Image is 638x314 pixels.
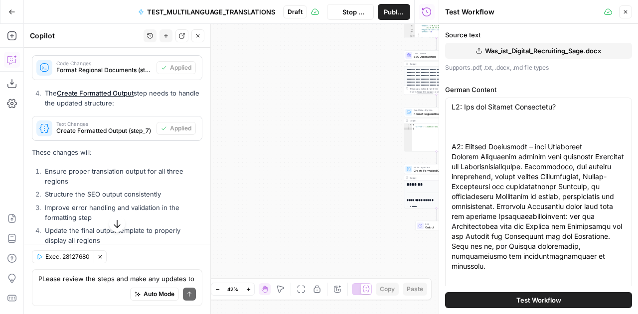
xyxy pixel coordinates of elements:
[32,147,202,158] p: These changes will:
[410,62,458,66] div: Output
[57,89,134,97] a: Create Formatted Output
[410,87,467,94] div: This output is too large & has been abbreviated for review. to view the full content.
[414,55,457,59] span: SEO Optimization
[376,283,399,296] button: Copy
[170,63,191,72] span: Applied
[445,30,632,40] label: Source text
[404,37,415,39] div: 13
[425,222,454,226] span: End
[170,124,191,133] span: Applied
[384,7,404,17] span: Publish
[414,111,457,115] span: Format Regional Documents
[404,31,415,33] div: 10
[407,285,423,294] span: Paste
[56,121,153,126] span: Text Changes
[404,24,415,28] div: 8
[410,176,458,180] div: Output
[445,85,632,95] label: German Content
[30,31,141,41] div: Copilot
[414,108,457,112] span: Run Code · Python
[417,91,433,93] span: Copy the output
[227,285,238,293] span: 42%
[132,4,281,20] button: TEST_MULTILANGUAGE_TRANSLATIONS
[42,189,202,199] li: Structure the SEO output consistently
[130,288,179,301] button: Auto Mode
[404,221,469,231] div: EndOutput
[410,119,458,122] div: Output
[413,35,415,37] span: Toggle code folding, rows 12 through 21
[144,290,174,299] span: Auto Mode
[56,61,153,66] span: Code Changes
[342,7,368,17] span: Stop Run
[445,292,632,308] button: Test Workflow
[404,128,412,130] div: 3
[445,63,632,73] p: Supports .pdf, .txt, .docx, .md file types
[157,122,196,135] button: Applied
[414,166,457,169] span: Write Liquid Text
[404,35,415,37] div: 12
[42,225,202,245] li: Update the final output template to properly display all regions
[32,250,94,263] button: Exec. 28127680
[404,22,415,24] div: 7
[485,46,601,56] span: Was_ist_Digital_Recruiting_Sage.docx
[414,52,457,55] span: LLM · GPT-5
[147,7,275,17] span: TEST_MULTILANGUAGE_TRANSLATIONS
[288,7,303,16] span: Draft
[157,61,196,74] button: Applied
[410,123,412,125] span: Toggle code folding, rows 1 through 3
[425,225,454,229] span: Output
[327,4,374,20] button: Stop Run
[404,29,415,31] div: 9
[404,107,469,151] div: Run Code · PythonFormat Regional DocumentsOutput{ "error":"Invalid SEO output format"}
[516,295,561,305] span: Test Workflow
[404,123,412,125] div: 1
[42,166,202,186] li: Ensure proper translation output for all three regions
[45,252,90,261] span: Exec. 28127680
[56,126,153,135] span: Create Formatted Output (step_7)
[404,125,412,127] div: 2
[378,4,410,20] button: Publish
[56,66,153,75] span: Format Regional Documents (step_6)
[380,285,395,294] span: Copy
[414,168,457,172] span: Create Formatted Output
[42,88,202,108] li: The step needs to handle the updated structure:
[403,283,427,296] button: Paste
[404,33,415,35] div: 11
[445,43,632,59] button: Was_ist_Digital_Recruiting_Sage.docx
[42,203,202,222] li: Improve error handling and validation in the formatting step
